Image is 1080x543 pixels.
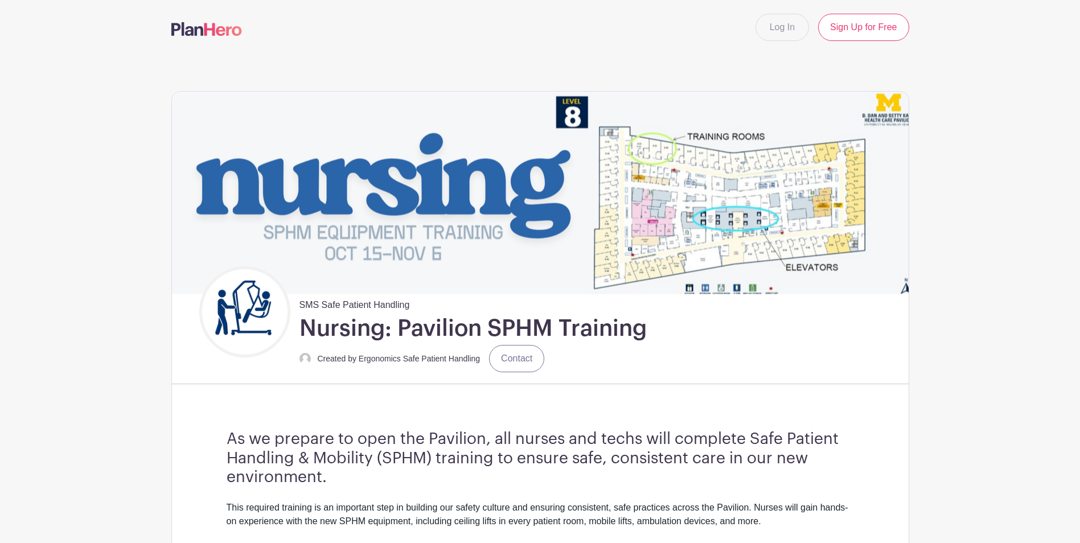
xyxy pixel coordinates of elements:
[299,353,311,364] img: default-ce2991bfa6775e67f084385cd625a349d9dcbb7a52a09fb2fda1e96e2d18dcdb.png
[171,22,242,36] img: logo-507f7623f17ff9eddc593b1ce0a138ce2505c220e1c5a4e2b4648c50719b7d32.svg
[202,269,288,355] img: Untitled%20design.png
[818,14,909,41] a: Sign Up for Free
[227,430,854,487] h3: As we prepare to open the Pavilion, all nurses and techs will complete Safe Patient Handling & Mo...
[318,354,481,363] small: Created by Ergonomics Safe Patient Handling
[299,314,647,343] h1: Nursing: Pavilion SPHM Training
[755,14,809,41] a: Log In
[172,92,909,294] img: event_banner_9715.png
[227,501,854,542] div: This required training is an important step in building our safety culture and ensuring consisten...
[489,345,544,372] a: Contact
[299,294,410,312] span: SMS Safe Patient Handling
